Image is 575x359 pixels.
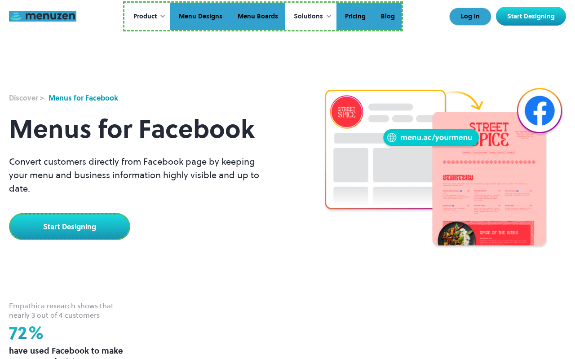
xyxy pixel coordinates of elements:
[496,7,566,26] a: Start Designing
[336,3,372,31] a: Pricing
[9,324,126,342] h2: 72%
[49,92,118,103] div: Menus for Facebook
[9,213,130,240] a: Start Designing
[294,12,323,22] div: Solutions
[9,103,270,144] h1: Menus for Facebook
[9,155,270,195] p: Convert customers directly from Facebook page by keeping your menu and business information highl...
[9,301,126,320] div: Empathica research shows that nearly 3 out of 4 customers
[124,3,170,31] div: Product
[449,8,491,26] a: Log In
[285,3,336,31] div: Solutions
[9,92,44,103] div: Discover >
[372,3,402,31] a: Blog
[170,3,229,31] a: Menu Designs
[133,12,157,22] div: Product
[229,3,285,31] a: Menu Boards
